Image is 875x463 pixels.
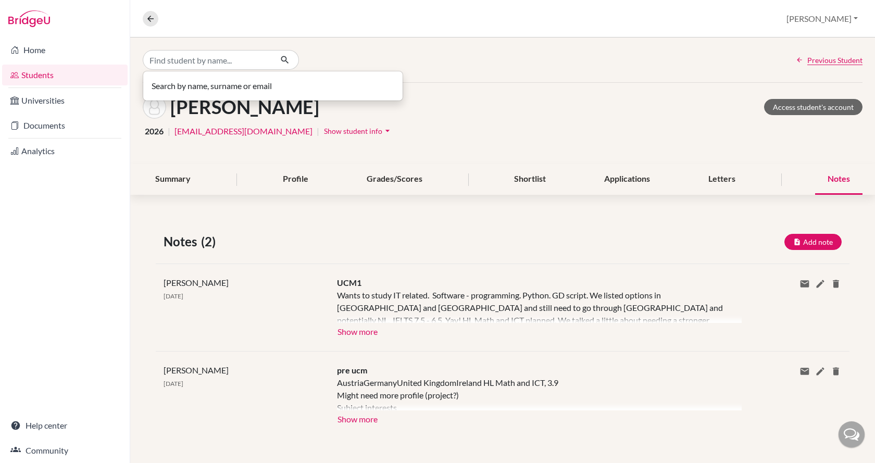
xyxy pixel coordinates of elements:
input: Find student by name... [143,50,272,70]
i: arrow_drop_down [382,126,393,136]
span: [PERSON_NAME] [164,365,229,375]
a: Help center [2,415,128,436]
span: UCM1 [337,278,361,287]
div: Applications [592,164,662,195]
img: Bridge-U [8,10,50,27]
span: 2026 [145,125,164,137]
span: Previous Student [807,55,863,66]
div: Letters [696,164,748,195]
span: [DATE] [164,380,183,387]
div: Wants to study IT related. Software - programming. Python. GD script. We listed options in [GEOGR... [337,289,726,323]
span: | [168,125,170,137]
span: Show student info [324,127,382,135]
div: AustriaGermanyUnited KingdomIreland HL Math and ICT, 3.9 Might need more profile (project?) Subje... [337,377,726,410]
a: Analytics [2,141,128,161]
a: Access student's account [764,99,863,115]
button: Add note [784,234,842,250]
span: Notes [164,232,201,251]
a: Community [2,440,128,461]
span: | [317,125,319,137]
button: Show student infoarrow_drop_down [323,123,393,139]
button: [PERSON_NAME] [782,9,863,29]
a: Universities [2,90,128,111]
a: Previous Student [796,55,863,66]
span: pre ucm [337,365,367,375]
a: Documents [2,115,128,136]
a: Home [2,40,128,60]
div: Profile [270,164,321,195]
div: Shortlist [502,164,558,195]
div: Grades/Scores [354,164,435,195]
p: Search by name, surname or email [152,80,394,92]
a: Students [2,65,128,85]
span: [PERSON_NAME] [164,278,229,287]
button: Show more [337,323,378,339]
span: (2) [201,232,220,251]
a: [EMAIL_ADDRESS][DOMAIN_NAME] [174,125,312,137]
span: [DATE] [164,292,183,300]
img: Máté Tóth's avatar [143,95,166,119]
div: Summary [143,164,203,195]
button: Show more [337,410,378,426]
div: Notes [815,164,863,195]
h1: [PERSON_NAME] [170,96,319,118]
